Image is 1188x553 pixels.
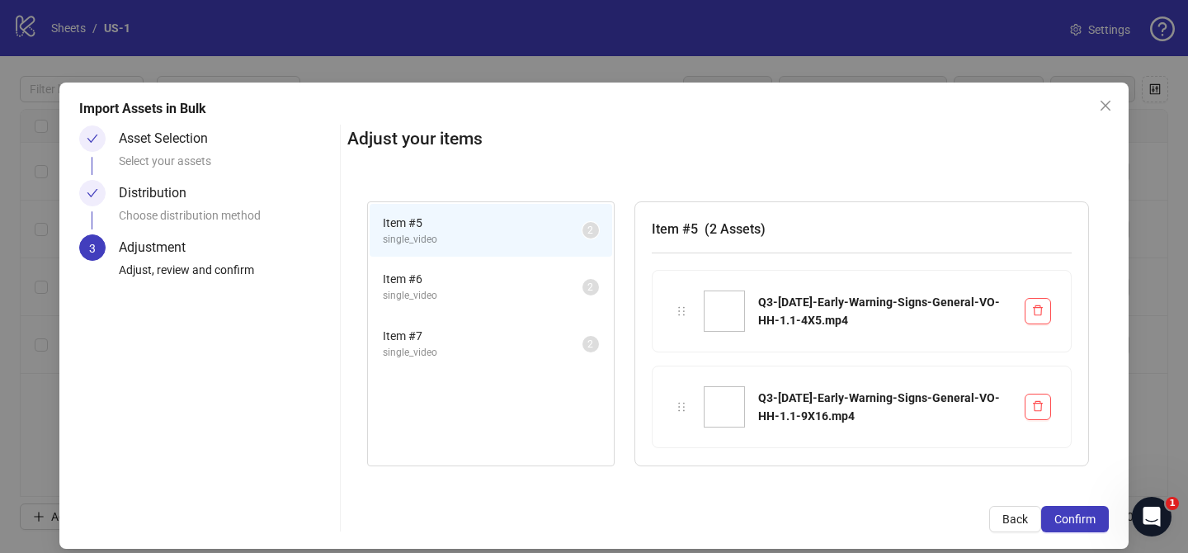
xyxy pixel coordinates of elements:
span: holder [676,401,687,413]
sup: 2 [582,222,599,239]
h3: Item # 5 [652,219,1072,239]
span: single_video [383,288,582,304]
img: Q3-08-AUG-2025-Early-Warning-Signs-General-VO-HH-1.1-4X5.mp4 [704,291,745,332]
div: Adjust, review and confirm [119,261,333,289]
iframe: Intercom live chat [1132,497,1171,536]
span: Confirm [1054,513,1096,526]
h2: Adjust your items [347,125,1109,153]
div: Q3-[DATE]-Early-Warning-Signs-General-VO-HH-1.1-4X5.mp4 [758,293,1011,329]
span: 2 [587,281,593,293]
div: Asset Selection [119,125,221,152]
sup: 2 [582,336,599,352]
button: Confirm [1041,506,1109,532]
span: Item # 5 [383,214,582,232]
span: holder [676,305,687,317]
button: Close [1092,92,1119,119]
span: delete [1032,400,1044,412]
span: 1 [1166,497,1179,510]
span: Item # 7 [383,327,582,345]
div: holder [672,302,691,320]
span: delete [1032,305,1044,316]
span: check [87,133,98,144]
span: 2 [587,338,593,350]
span: check [87,187,98,199]
div: Q3-[DATE]-Early-Warning-Signs-General-VO-HH-1.1-9X16.mp4 [758,389,1011,425]
button: Delete [1025,394,1051,420]
span: 3 [89,242,96,255]
div: Adjustment [119,234,199,261]
span: single_video [383,232,582,248]
sup: 2 [582,279,599,295]
span: single_video [383,345,582,361]
span: 2 [587,225,593,236]
span: close [1099,99,1112,112]
div: Distribution [119,180,200,206]
span: Item # 6 [383,270,582,288]
button: Back [989,506,1041,532]
div: Choose distribution method [119,206,333,234]
button: Delete [1025,298,1051,324]
span: Back [1002,513,1028,526]
span: ( 2 Assets ) [705,221,766,237]
div: Select your assets [119,152,333,180]
div: Import Assets in Bulk [79,99,1109,119]
div: holder [672,398,691,416]
img: Q3-08-AUG-2025-Early-Warning-Signs-General-VO-HH-1.1-9X16.mp4 [704,386,745,428]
